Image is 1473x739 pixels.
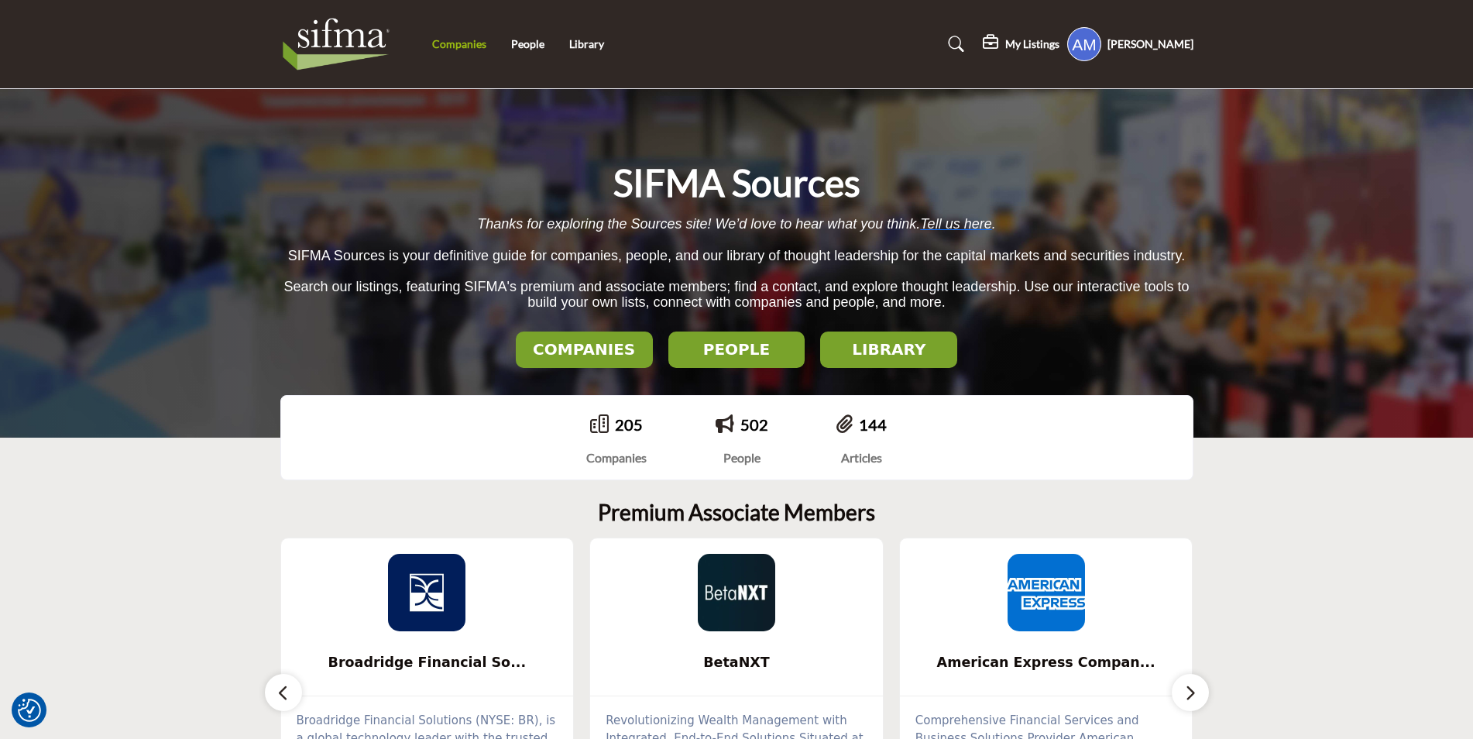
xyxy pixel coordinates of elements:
[615,415,643,434] a: 205
[477,216,995,232] span: Thanks for exploring the Sources site! We’d love to hear what you think. .
[283,279,1189,311] span: Search our listings, featuring SIFMA's premium and associate members; find a contact, and explore...
[933,32,974,57] a: Search
[520,340,648,359] h2: COMPANIES
[1107,36,1193,52] h5: [PERSON_NAME]
[859,415,887,434] a: 144
[820,332,957,368] button: LIBRARY
[1005,37,1059,51] h5: My Listings
[740,415,768,434] a: 502
[280,13,400,75] img: Site Logo
[673,340,801,359] h2: PEOPLE
[920,216,991,232] a: Tell us here
[586,449,647,467] div: Companies
[304,642,551,683] b: Broadridge Financial Solutions, Inc.
[900,642,1193,683] a: American Express Compan...
[304,652,551,672] span: Broadridge Financial So...
[668,332,805,368] button: PEOPLE
[569,37,604,50] a: Library
[613,652,860,672] span: BetaNXT
[1067,27,1101,61] button: Show hide supplier dropdown
[923,652,1169,672] span: American Express Compan...
[716,449,768,467] div: People
[983,35,1059,53] div: My Listings
[825,340,953,359] h2: LIBRARY
[432,37,486,50] a: Companies
[18,699,41,722] img: Revisit consent button
[511,37,544,50] a: People
[18,699,41,722] button: Consent Preferences
[613,159,860,207] h1: SIFMA Sources
[516,332,653,368] button: COMPANIES
[1008,554,1085,631] img: American Express Company
[590,642,883,683] a: BetaNXT
[281,642,574,683] a: Broadridge Financial So...
[698,554,775,631] img: BetaNXT
[836,449,887,467] div: Articles
[923,642,1169,683] b: American Express Company
[613,642,860,683] b: BetaNXT
[288,248,1185,263] span: SIFMA Sources is your definitive guide for companies, people, and our library of thought leadersh...
[598,500,875,526] h2: Premium Associate Members
[388,554,465,631] img: Broadridge Financial Solutions, Inc.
